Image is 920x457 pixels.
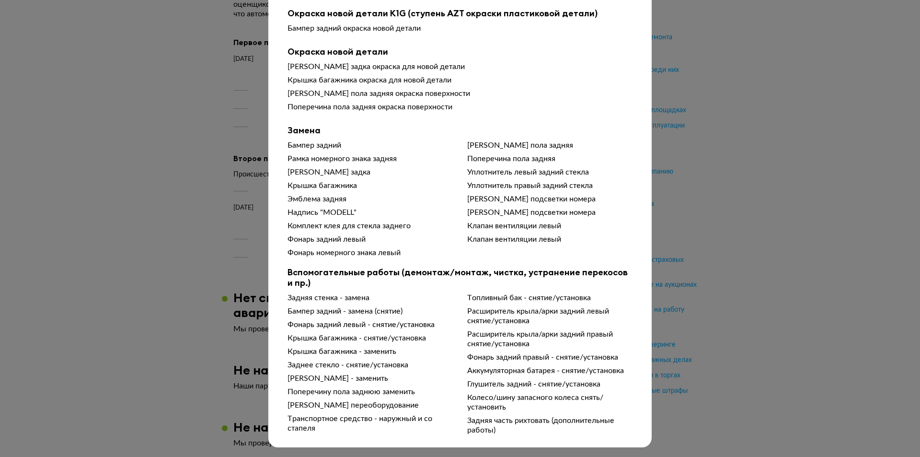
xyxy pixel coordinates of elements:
[467,379,632,389] div: Глушитель задний - снятие/установка
[287,125,632,136] b: Замена
[467,366,632,375] div: Аккумуляторная батарея - снятие/установка
[287,400,453,410] div: [PERSON_NAME] переоборудование
[287,293,453,303] div: Задняя стенка - замена
[467,181,632,190] div: Уплотнитель правый задний стекла
[287,360,453,370] div: Заднее стекло - снятие/установка
[287,333,453,343] div: Крышка багажника - снятие/установка
[467,329,632,349] div: Расширитель крыла/арки задний правый снятие/установка
[467,167,632,177] div: Уплотнитель левый задний стекла
[287,414,453,433] div: Транспортное средство - наружный и со стапеля
[287,208,453,217] div: Надпись "MODELL"
[287,320,453,329] div: Фонарь задний левый - снятие/установка
[467,141,632,150] div: [PERSON_NAME] пола задняя
[287,234,453,244] div: Фонарь задний левый
[287,387,453,397] div: Поперечину пола заднюю заменить
[287,62,632,71] div: [PERSON_NAME] задка окраска для новой детали
[287,167,453,177] div: [PERSON_NAME] задка
[287,89,632,98] div: [PERSON_NAME] пола задняя окраска поверхности
[287,194,453,204] div: Эмблема задняя
[287,154,453,164] div: Рамка номерного знака задняя
[287,47,632,57] b: Окраска новой детали
[467,194,632,204] div: [PERSON_NAME] подсветки номера
[287,75,632,85] div: Крышка багажника окраска для новой детали
[467,306,632,326] div: Расширитель крыла/арки задний левый снятие/установка
[467,208,632,217] div: [PERSON_NAME] подсветки номера
[467,416,632,435] div: Задняя часть рихтовать (дополнительные работы)
[287,221,453,231] div: Комплект клея для стекла заднего
[287,248,453,258] div: Фонарь номерного знака левый
[287,8,632,19] b: Окраска новой детали K1G (ступень AZT окраски пластиковой детали)
[287,374,453,383] div: [PERSON_NAME] - заменить
[287,306,453,316] div: Бампер задний - замена (снятие)
[467,393,632,412] div: Колесо/шину запасного колеса снять/установить
[467,154,632,164] div: Поперечина пола задняя
[287,23,632,33] div: Бампер задний окраска новой детали
[467,221,632,231] div: Клапан вентиляции левый
[287,347,453,356] div: Крышка багажника - заменить
[287,267,632,288] b: Вспомогательные работы (демонтаж/монтаж, чистка, устранение перекосов и пр.)
[467,234,632,244] div: Клапан вентиляции левый
[287,141,453,150] div: Бампер задний
[287,102,632,112] div: Поперечина пола задняя окраска поверхности
[287,181,453,190] div: Крышка багажника
[467,352,632,362] div: Фонарь задний правый - снятие/установка
[467,293,632,303] div: Топливный бак - снятие/установка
